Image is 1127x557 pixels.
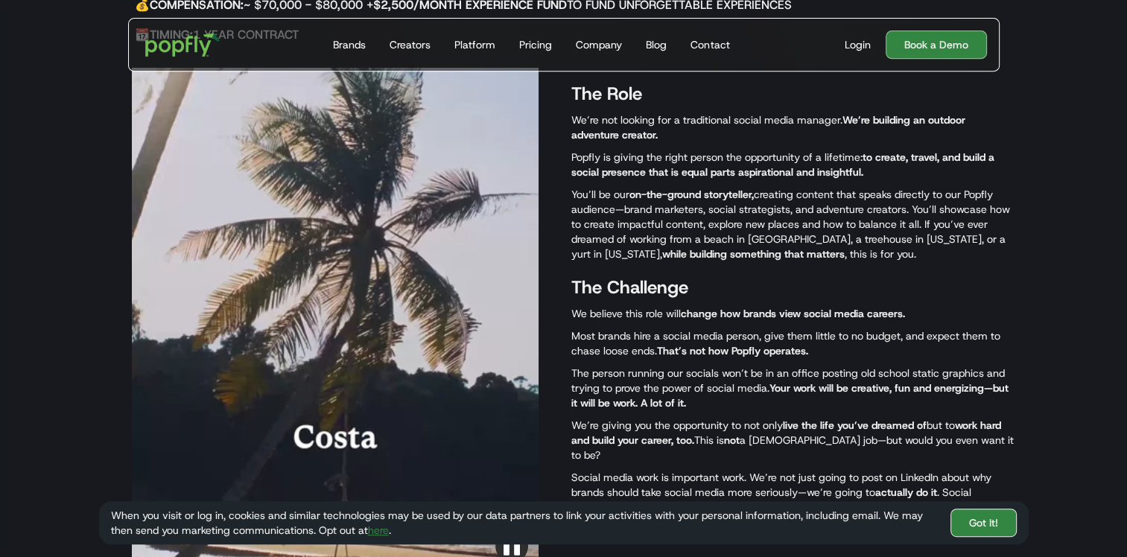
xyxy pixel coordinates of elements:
strong: actually do it [875,486,937,499]
strong: We’re building an outdoor adventure creator. [571,113,965,141]
a: Brands [327,19,372,71]
strong: work hard and build your career, too. [571,418,1001,447]
strong: on-the-ground storyteller, [629,188,754,201]
a: Contact [685,19,735,71]
div: Pricing [519,37,552,52]
strong: to create, travel, and build a social presence that is equal parts aspirational and insightful. [571,150,994,179]
strong: not [724,433,740,447]
a: here [368,523,389,537]
div: Login [845,37,871,52]
p: You’ll be our creating content that speaks directly to our Popfly audience—brand marketers, socia... [571,187,1014,261]
strong: while building something that matters [662,247,845,261]
p: Most brands hire a social media person, give them little to no budget, and expect them to chase l... [571,328,1014,358]
strong: The Challenge [571,276,688,299]
strong: That’s not how Popfly operates. [657,344,808,357]
a: Blog [640,19,673,71]
div: Company [576,37,622,52]
a: home [135,22,231,67]
strong: The Role [571,82,642,106]
a: Creators [384,19,436,71]
p: We’re not looking for a traditional social media manager. [571,112,1014,142]
p: Popfly is giving the right person the opportunity of a lifetime: [571,150,1014,179]
a: Login [839,37,877,52]
div: Brands [333,37,366,52]
strong: change how brands view social media careers. [681,307,905,320]
p: We believe this role will [571,306,1014,321]
div: When you visit or log in, cookies and similar technologies may be used by our data partners to li... [111,508,939,538]
div: Blog [646,37,667,52]
a: Pricing [513,19,558,71]
p: The person running our socials won’t be in an office posting old school static graphics and tryin... [571,366,1014,410]
p: We’re giving you the opportunity to not only but to This is a [DEMOGRAPHIC_DATA] job—but would yo... [571,418,1014,462]
a: Company [570,19,628,71]
a: Got It! [950,509,1017,537]
div: Platform [454,37,495,52]
strong: Your work will be creative, fun and energizing—but it will be work. A lot of it. [571,381,1009,410]
div: Creators [390,37,431,52]
p: Social media work is important work. We’re not just going to post on LinkedIn about why brands sh... [571,470,1014,529]
a: Platform [448,19,501,71]
strong: live the life you’ve dreamed of [783,418,927,432]
a: Book a Demo [886,31,987,59]
div: Contact [691,37,729,52]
